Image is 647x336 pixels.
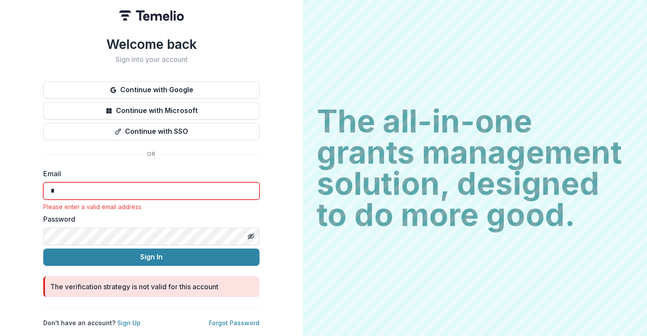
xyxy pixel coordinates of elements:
[43,123,259,140] button: Continue with SSO
[43,203,259,210] div: Please enter a valid email address
[244,229,258,243] button: Toggle password visibility
[43,102,259,120] button: Continue with Microsoft
[43,318,141,327] p: Don't have an account?
[43,55,259,64] h2: Sign into your account
[43,36,259,52] h1: Welcome back
[209,319,259,326] a: Forgot Password
[43,249,259,266] button: Sign In
[50,281,218,292] div: The verification strategy is not valid for this account
[117,319,141,326] a: Sign Up
[119,10,184,21] img: Temelio
[43,168,254,179] label: Email
[43,81,259,99] button: Continue with Google
[43,214,254,224] label: Password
